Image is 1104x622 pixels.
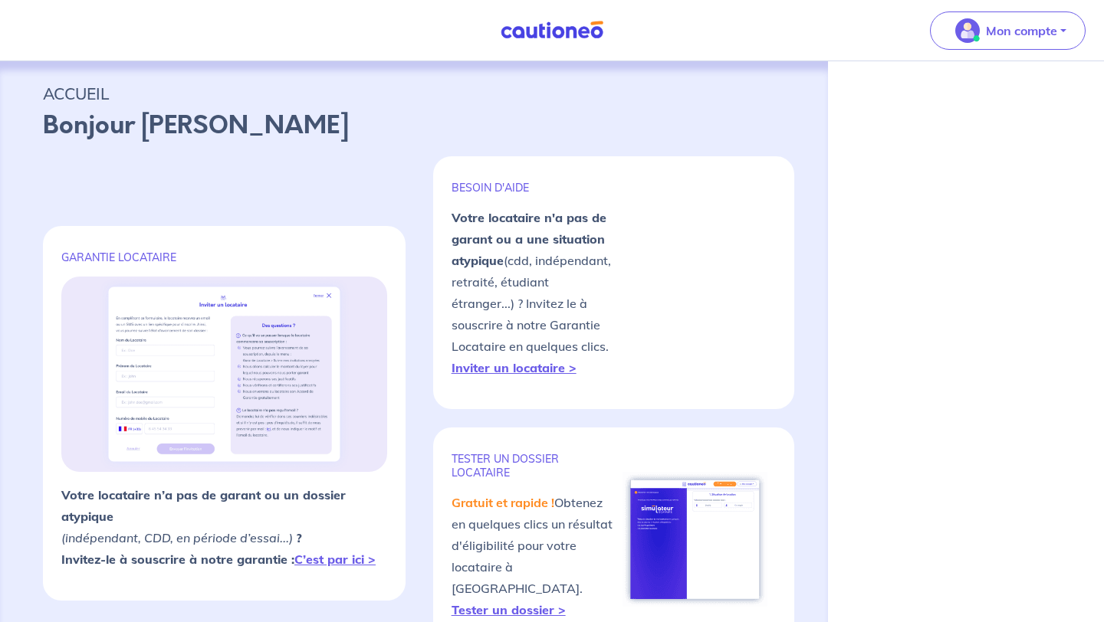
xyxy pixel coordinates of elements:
p: TESTER un dossier locataire [452,452,614,480]
button: illu_account_valid_menu.svgMon compte [930,11,1086,50]
img: invite.png [98,277,350,472]
p: Bonjour [PERSON_NAME] [43,107,785,144]
strong: Votre locataire n'a pas de garant ou a une situation atypique [452,210,606,268]
a: Inviter un locataire > [452,360,577,375]
p: GARANTIE LOCATAIRE [61,250,387,264]
p: ACCUEIL [43,80,785,107]
em: Gratuit et rapide ! [452,495,554,510]
strong: ? [296,530,302,545]
strong: Invitez-le à souscrire à notre garantie : [61,552,376,567]
img: illu_account_valid_menu.svg [955,18,980,43]
a: Tester un dossier > [452,602,566,617]
p: Mon compte [986,21,1057,40]
img: Cautioneo [495,21,609,40]
em: (indépendant, CDD, en période d’essai...) [61,530,293,545]
p: (cdd, indépendant, retraité, étudiant étranger...) ? Invitez le à souscrire à notre Garantie Loca... [452,207,614,378]
strong: Votre locataire n’a pas de garant ou un dossier atypique [61,487,346,524]
a: C’est par ici > [294,552,376,567]
p: BESOIN D'AIDE [452,181,614,195]
img: simulateur.png [623,472,767,607]
p: Obtenez en quelques clics un résultat d'éligibilité pour votre locataire à [GEOGRAPHIC_DATA]. [452,492,614,620]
